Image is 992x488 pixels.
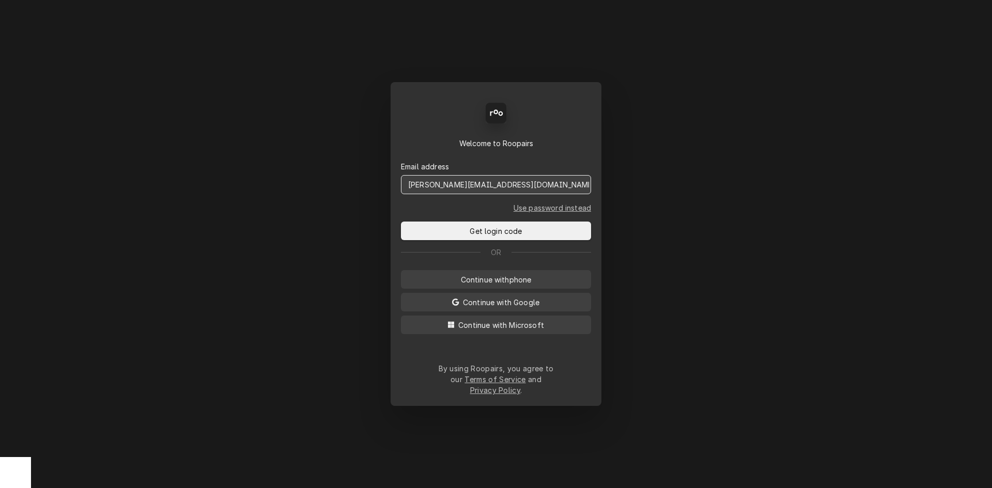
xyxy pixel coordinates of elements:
span: Get login code [468,226,524,237]
span: Continue with Google [461,297,541,308]
div: Or [401,247,591,258]
span: Continue with phone [459,274,534,285]
a: Privacy Policy [470,386,520,395]
button: Continue with Google [401,293,591,311]
a: Go to Email and password form [514,202,591,213]
button: Get login code [401,222,591,240]
span: Continue with Microsoft [456,320,546,330]
button: Continue with Microsoft [401,316,591,334]
label: Email address [401,161,449,172]
button: Continue withphone [401,270,591,289]
div: By using Roopairs, you agree to our and . [438,363,554,396]
a: Terms of Service [464,375,525,384]
div: Welcome to Roopairs [401,138,591,149]
input: email@mail.com [401,175,591,194]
